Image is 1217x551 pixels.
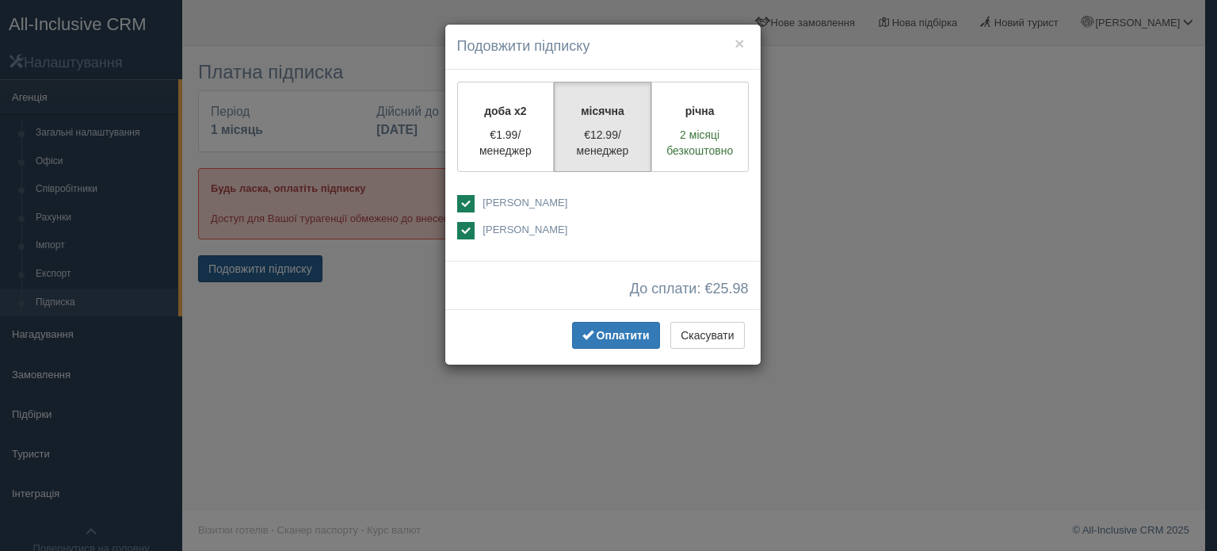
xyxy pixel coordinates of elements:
h4: Подовжити підписку [457,36,749,57]
span: [PERSON_NAME] [483,224,567,235]
span: 25.98 [712,281,748,297]
button: Скасувати [670,322,744,349]
p: місячна [564,103,641,119]
p: 2 місяці безкоштовно [662,127,738,159]
span: До сплати: € [630,281,749,297]
p: €1.99/менеджер [467,127,544,159]
button: × [734,35,744,52]
button: Оплатити [572,322,660,349]
span: [PERSON_NAME] [483,197,567,209]
p: доба x2 [467,103,544,119]
span: Оплатити [597,329,650,342]
p: річна [662,103,738,119]
p: €12.99/менеджер [564,127,641,159]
